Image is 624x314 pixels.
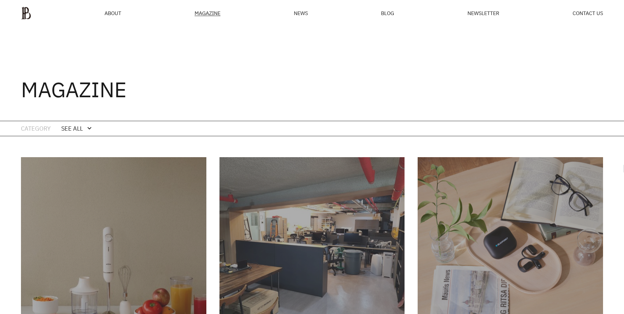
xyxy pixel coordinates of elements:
div: MAGAZINE [195,10,220,16]
a: NEWS [294,10,308,16]
img: ba379d5522eb3.png [21,7,31,20]
div: SEE ALL [61,124,83,133]
a: CONTACT US [573,10,603,16]
a: NEWSLETTER [467,10,499,16]
a: ABOUT [104,10,121,16]
h3: MAGAZINE [21,79,126,100]
a: BLOG [381,10,394,16]
div: expand_more [85,124,93,132]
